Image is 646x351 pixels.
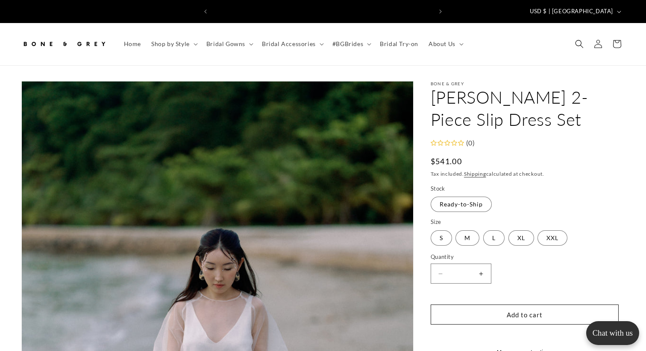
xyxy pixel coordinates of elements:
span: Bridal Try-on [380,40,418,48]
span: About Us [429,40,455,48]
label: XXL [537,230,567,246]
span: Home [124,40,141,48]
span: Bridal Accessories [262,40,316,48]
summary: Bridal Accessories [257,35,327,53]
label: XL [508,230,534,246]
legend: Size [431,218,442,226]
span: USD $ | [GEOGRAPHIC_DATA] [530,7,613,16]
img: Bone and Grey Bridal [21,35,107,53]
button: Next announcement [431,3,450,20]
button: Add to cart [431,305,619,325]
span: Bridal Gowns [206,40,245,48]
summary: Shop by Style [146,35,201,53]
button: Open chatbox [586,321,639,345]
label: Quantity [431,253,619,261]
a: Shipping [464,171,486,177]
div: Tax included. calculated at checkout. [431,170,625,178]
summary: Search [570,35,589,53]
span: $541.00 [431,156,462,167]
label: L [483,230,505,246]
summary: Bridal Gowns [201,35,257,53]
label: S [431,230,452,246]
button: USD $ | [GEOGRAPHIC_DATA] [525,3,625,20]
a: Bone and Grey Bridal [18,32,110,57]
summary: #BGBrides [327,35,375,53]
label: M [455,230,479,246]
button: Previous announcement [196,3,215,20]
div: (0) [464,137,475,149]
span: #BGBrides [332,40,363,48]
p: Chat with us [586,328,639,338]
a: Home [119,35,146,53]
a: Bridal Try-on [375,35,423,53]
summary: About Us [423,35,467,53]
p: Bone & Grey [431,81,625,86]
span: Shop by Style [151,40,190,48]
h1: [PERSON_NAME] 2-Piece Slip Dress Set [431,86,625,131]
label: Ready-to-Ship [431,197,492,212]
legend: Stock [431,185,446,193]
